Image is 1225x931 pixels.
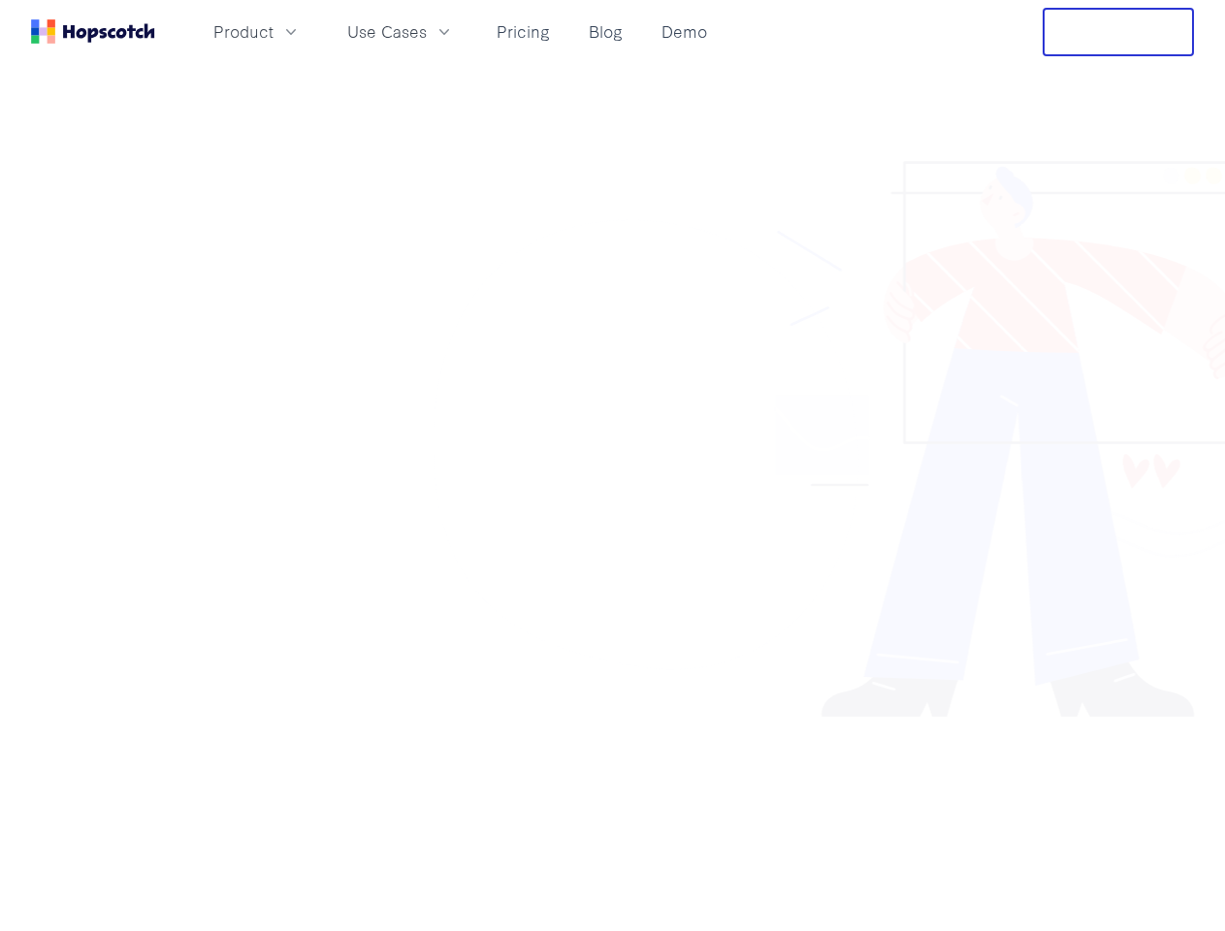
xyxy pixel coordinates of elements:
[654,16,715,48] a: Demo
[31,19,155,44] a: Home
[213,19,274,44] span: Product
[581,16,630,48] a: Blog
[202,16,312,48] button: Product
[336,16,466,48] button: Use Cases
[489,16,558,48] a: Pricing
[347,19,427,44] span: Use Cases
[1043,8,1194,56] button: Free Trial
